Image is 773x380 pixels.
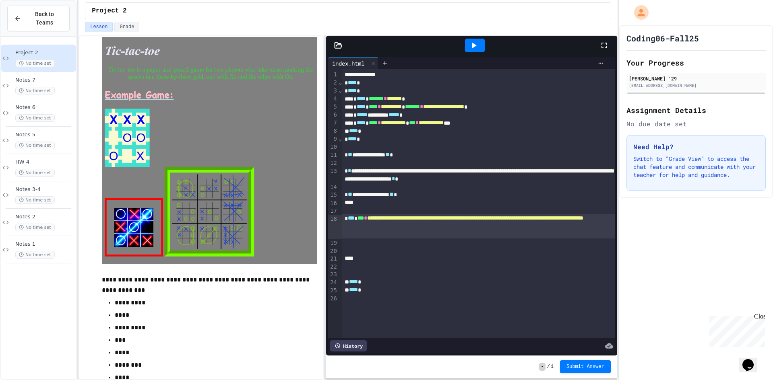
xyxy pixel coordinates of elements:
[338,79,342,86] span: Fold line
[15,60,55,67] span: No time set
[328,127,338,135] div: 8
[328,207,338,215] div: 17
[338,87,342,94] span: Fold line
[328,79,338,87] div: 2
[328,167,338,183] div: 13
[626,105,766,116] h2: Assignment Details
[26,10,63,27] span: Back to Teams
[15,77,74,84] span: Notes 7
[547,364,550,370] span: /
[629,82,763,88] div: [EMAIL_ADDRESS][DOMAIN_NAME]
[328,151,338,159] div: 11
[15,114,55,122] span: No time set
[626,119,766,129] div: No due date set
[328,239,338,247] div: 19
[15,196,55,204] span: No time set
[15,49,74,56] span: Project 2
[328,287,338,295] div: 25
[328,135,338,143] div: 9
[338,136,342,142] span: Fold line
[15,224,55,231] span: No time set
[328,103,338,111] div: 5
[566,364,604,370] span: Submit Answer
[633,155,759,179] p: Switch to "Grade View" to access the chat feature and communicate with your teacher for help and ...
[328,271,338,279] div: 23
[15,186,74,193] span: Notes 3-4
[92,6,126,16] span: Project 2
[330,340,367,351] div: History
[328,95,338,103] div: 4
[328,119,338,127] div: 7
[551,364,554,370] span: 1
[739,348,765,372] iframe: chat widget
[328,199,338,207] div: 16
[328,263,338,271] div: 22
[626,3,651,22] div: My Account
[633,142,759,152] h3: Need Help?
[15,104,74,111] span: Notes 6
[328,57,378,69] div: index.html
[15,251,55,259] span: No time set
[328,59,368,68] div: index.html
[328,279,338,287] div: 24
[15,159,74,166] span: HW 4
[328,215,338,239] div: 18
[328,71,338,79] div: 1
[706,313,765,347] iframe: chat widget
[114,22,139,32] button: Grade
[328,183,338,191] div: 14
[328,111,338,119] div: 6
[15,169,55,177] span: No time set
[15,131,74,138] span: Notes 5
[7,6,70,31] button: Back to Teams
[626,33,699,44] h1: Coding06-Fall25
[328,295,338,303] div: 26
[3,3,56,51] div: Chat with us now!Close
[328,191,338,199] div: 15
[560,360,611,373] button: Submit Answer
[328,143,338,151] div: 10
[15,87,55,94] span: No time set
[15,142,55,149] span: No time set
[626,57,766,68] h2: Your Progress
[539,363,545,371] span: -
[328,247,338,255] div: 20
[85,22,113,32] button: Lesson
[328,255,338,263] div: 21
[15,241,74,248] span: Notes 1
[328,87,338,95] div: 3
[15,214,74,220] span: Notes 2
[328,159,338,167] div: 12
[629,75,763,82] div: [PERSON_NAME] '29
